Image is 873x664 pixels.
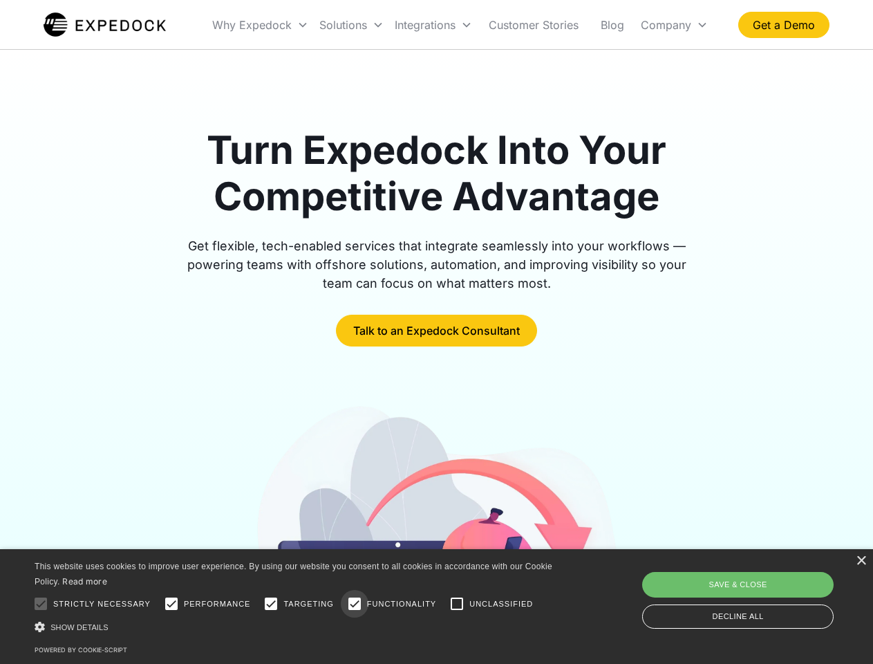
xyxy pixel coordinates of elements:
div: Why Expedock [212,18,292,32]
span: Performance [184,598,251,610]
div: Why Expedock [207,1,314,48]
a: Get a Demo [738,12,829,38]
span: Functionality [367,598,436,610]
div: Get flexible, tech-enabled services that integrate seamlessly into your workflows — powering team... [171,237,702,293]
a: Powered by cookie-script [35,646,127,654]
div: Company [635,1,713,48]
iframe: Chat Widget [643,515,873,664]
a: Read more [62,576,107,587]
span: Targeting [283,598,333,610]
div: Integrations [389,1,478,48]
div: Company [641,18,691,32]
span: Strictly necessary [53,598,151,610]
h1: Turn Expedock Into Your Competitive Advantage [171,127,702,220]
a: Blog [590,1,635,48]
a: Customer Stories [478,1,590,48]
span: This website uses cookies to improve user experience. By using our website you consent to all coo... [35,562,552,587]
div: Show details [35,620,557,634]
a: home [44,11,166,39]
div: Solutions [319,18,367,32]
div: Integrations [395,18,456,32]
div: Solutions [314,1,389,48]
span: Unclassified [469,598,533,610]
span: Show details [50,623,109,631]
a: Talk to an Expedock Consultant [336,315,537,347]
img: Expedock Logo [44,11,166,39]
